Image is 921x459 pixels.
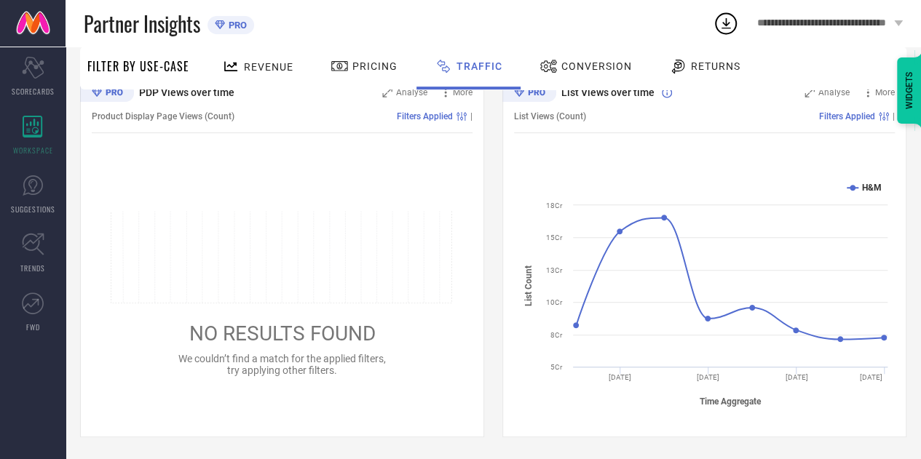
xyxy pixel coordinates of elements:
[178,353,386,376] span: We couldn’t find a match for the applied filters, try applying other filters.
[80,83,134,105] div: Premium
[819,111,875,121] span: Filters Applied
[609,373,631,381] text: [DATE]
[561,87,655,98] span: List Views over time
[561,60,632,72] span: Conversion
[550,331,563,339] text: 8Cr
[546,298,563,306] text: 10Cr
[382,87,392,97] svg: Zoom
[26,322,40,332] span: FWD
[92,111,234,121] span: Product Display Page Views (Count)
[225,20,247,31] span: PRO
[700,396,762,407] tspan: Time Aggregate
[139,87,234,98] span: PDP Views over time
[244,61,293,73] span: Revenue
[546,266,563,274] text: 13Cr
[550,363,563,371] text: 5Cr
[470,111,473,121] span: |
[785,373,807,381] text: [DATE]
[893,111,895,121] span: |
[456,60,502,72] span: Traffic
[87,57,189,75] span: Filter By Use-Case
[862,183,882,193] text: H&M
[189,322,376,346] span: NO RESULTS FOUND
[805,87,815,97] svg: Zoom
[453,87,473,97] span: More
[818,87,850,97] span: Analyse
[860,373,882,381] text: [DATE]
[20,263,45,274] span: TRENDS
[502,83,556,105] div: Premium
[13,145,53,156] span: WORKSPACE
[514,111,586,121] span: List Views (Count)
[11,204,55,215] span: SUGGESTIONS
[546,201,563,209] text: 18Cr
[697,373,719,381] text: [DATE]
[875,87,895,97] span: More
[396,87,427,97] span: Analyse
[84,9,200,39] span: Partner Insights
[12,86,55,97] span: SCORECARDS
[352,60,398,72] span: Pricing
[397,111,453,121] span: Filters Applied
[713,10,739,36] div: Open download list
[691,60,740,72] span: Returns
[546,234,563,242] text: 15Cr
[523,266,534,306] tspan: List Count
